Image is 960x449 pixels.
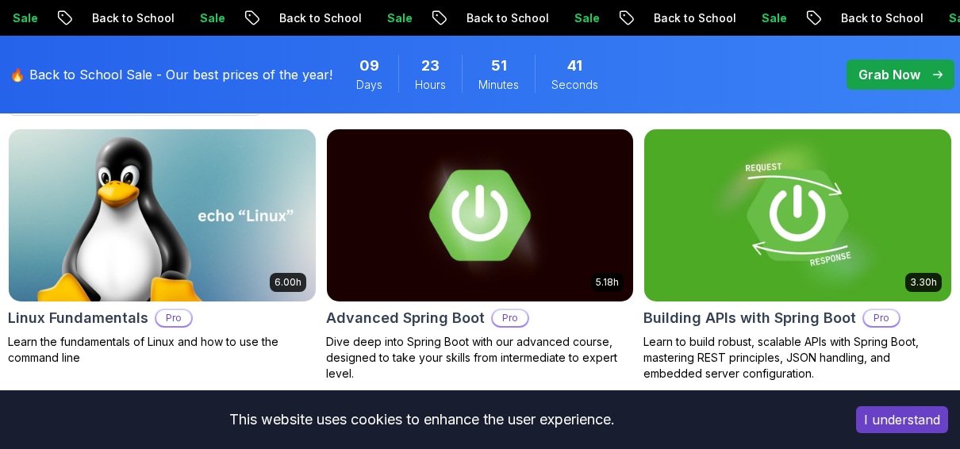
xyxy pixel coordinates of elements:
a: Building APIs with Spring Boot card3.30hBuilding APIs with Spring BootProLearn to build robust, s... [643,129,952,382]
span: 23 Hours [421,55,440,77]
p: Pro [493,310,528,326]
span: Days [356,77,382,93]
p: Grab Now [858,65,920,84]
p: Sale [748,10,799,26]
p: Sale [186,10,237,26]
button: Accept cookies [856,406,948,433]
a: Linux Fundamentals card6.00hLinux FundamentalsProLearn the fundamentals of Linux and how to use t... [8,129,317,366]
p: Back to School [266,10,374,26]
p: Learn the fundamentals of Linux and how to use the command line [8,334,317,366]
h2: Linux Fundamentals [8,307,148,329]
p: Back to School [640,10,748,26]
img: Building APIs with Spring Boot card [644,129,951,301]
span: 41 Seconds [567,55,582,77]
p: 3.30h [910,276,937,289]
p: 5.18h [596,276,619,289]
p: 6.00h [275,276,301,289]
div: This website uses cookies to enhance the user experience. [12,402,832,437]
p: Learn to build robust, scalable APIs with Spring Boot, mastering REST principles, JSON handling, ... [643,334,952,382]
img: Linux Fundamentals card [9,129,316,301]
span: Hours [415,77,446,93]
img: Advanced Spring Boot card [327,129,634,301]
p: Pro [864,310,899,326]
p: Back to School [828,10,935,26]
h2: Building APIs with Spring Boot [643,307,856,329]
span: 9 Days [359,55,379,77]
span: Minutes [478,77,519,93]
p: Pro [156,310,191,326]
p: Sale [561,10,612,26]
span: 51 Minutes [491,55,507,77]
p: Dive deep into Spring Boot with our advanced course, designed to take your skills from intermedia... [326,334,635,382]
p: 🔥 Back to School Sale - Our best prices of the year! [10,65,332,84]
span: Seconds [551,77,598,93]
a: Advanced Spring Boot card5.18hAdvanced Spring BootProDive deep into Spring Boot with our advanced... [326,129,635,382]
p: Sale [374,10,424,26]
h2: Advanced Spring Boot [326,307,485,329]
p: Back to School [79,10,186,26]
p: Back to School [453,10,561,26]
